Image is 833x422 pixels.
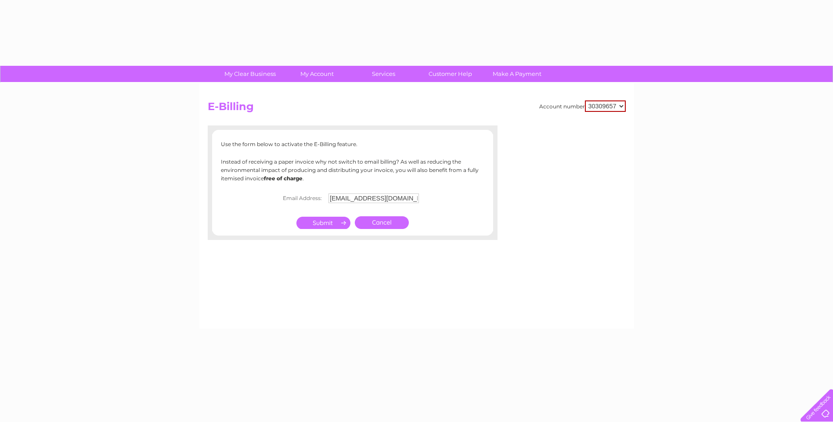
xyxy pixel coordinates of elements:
b: free of charge [264,175,303,182]
a: Customer Help [414,66,487,82]
a: Cancel [355,216,409,229]
div: Account number [539,100,626,112]
p: Instead of receiving a paper invoice why not switch to email billing? As well as reducing the env... [221,157,484,183]
a: Services [347,66,420,82]
th: Email Address: [278,191,326,205]
a: Make A Payment [481,66,553,82]
a: My Account [281,66,353,82]
p: Use the form below to activate the E-Billing feature. [221,140,484,148]
h2: E-Billing [208,100,626,117]
input: Submit [296,217,350,229]
a: My Clear Business [214,66,286,82]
